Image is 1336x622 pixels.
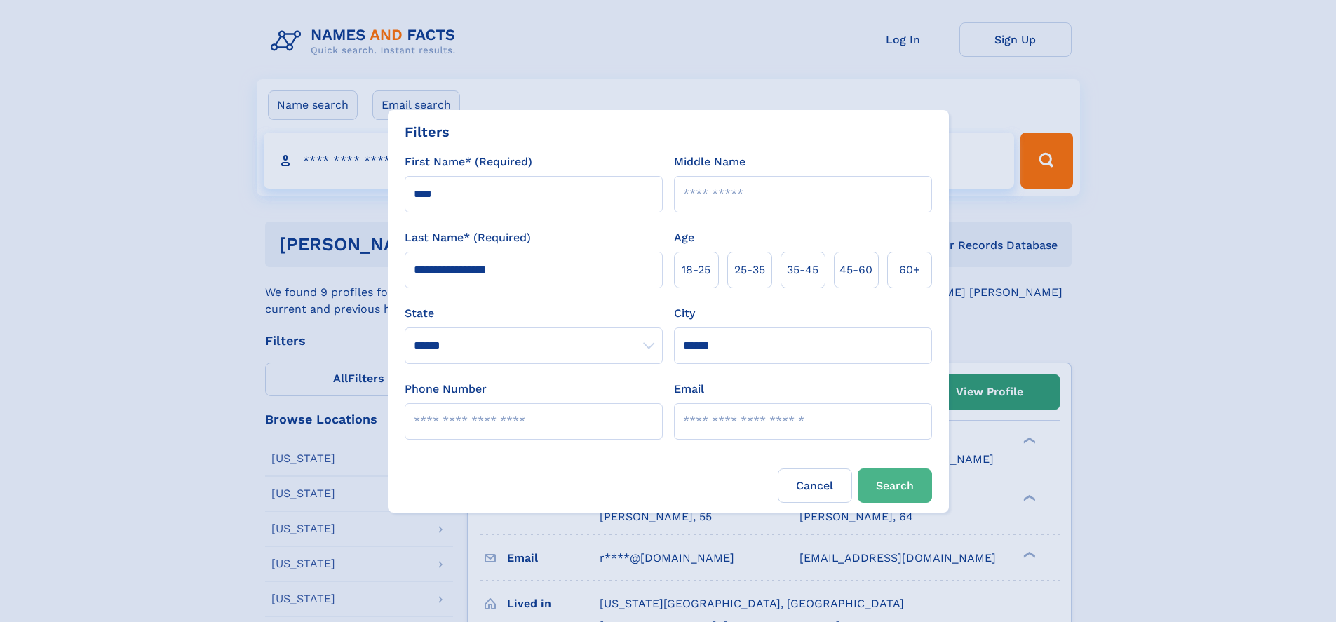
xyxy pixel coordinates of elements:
span: 18‑25 [682,262,710,278]
label: First Name* (Required) [405,154,532,170]
label: Middle Name [674,154,745,170]
button: Search [858,468,932,503]
label: Cancel [778,468,852,503]
span: 25‑35 [734,262,765,278]
label: State [405,305,663,322]
label: Phone Number [405,381,487,398]
label: Age [674,229,694,246]
span: 45‑60 [839,262,872,278]
span: 60+ [899,262,920,278]
div: Filters [405,121,450,142]
label: City [674,305,695,322]
label: Email [674,381,704,398]
label: Last Name* (Required) [405,229,531,246]
span: 35‑45 [787,262,818,278]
